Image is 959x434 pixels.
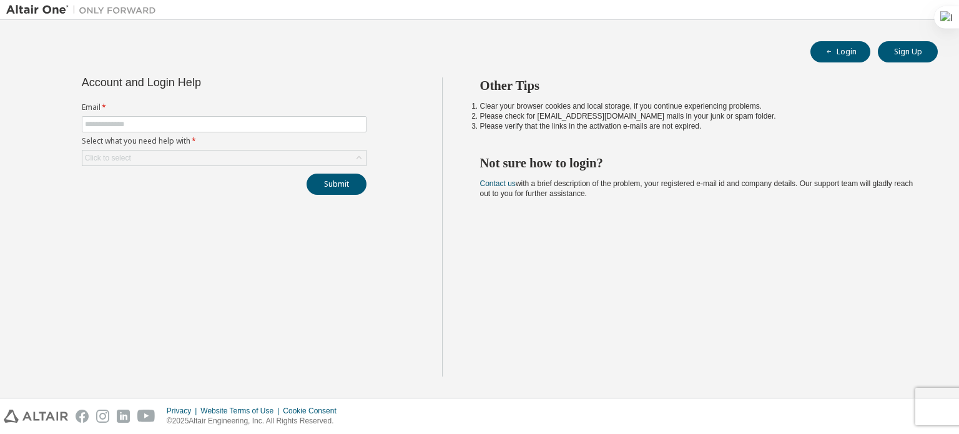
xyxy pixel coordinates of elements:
[307,174,366,195] button: Submit
[6,4,162,16] img: Altair One
[480,77,916,94] h2: Other Tips
[878,41,938,62] button: Sign Up
[167,416,344,427] p: © 2025 Altair Engineering, Inc. All Rights Reserved.
[480,101,916,111] li: Clear your browser cookies and local storage, if you continue experiencing problems.
[82,77,310,87] div: Account and Login Help
[480,155,916,171] h2: Not sure how to login?
[480,179,516,188] a: Contact us
[810,41,870,62] button: Login
[117,410,130,423] img: linkedin.svg
[4,410,68,423] img: altair_logo.svg
[480,179,913,198] span: with a brief description of the problem, your registered e-mail id and company details. Our suppo...
[167,406,200,416] div: Privacy
[82,136,366,146] label: Select what you need help with
[85,153,131,163] div: Click to select
[96,410,109,423] img: instagram.svg
[480,121,916,131] li: Please verify that the links in the activation e-mails are not expired.
[76,410,89,423] img: facebook.svg
[283,406,343,416] div: Cookie Consent
[200,406,283,416] div: Website Terms of Use
[82,150,366,165] div: Click to select
[82,102,366,112] label: Email
[480,111,916,121] li: Please check for [EMAIL_ADDRESS][DOMAIN_NAME] mails in your junk or spam folder.
[137,410,155,423] img: youtube.svg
